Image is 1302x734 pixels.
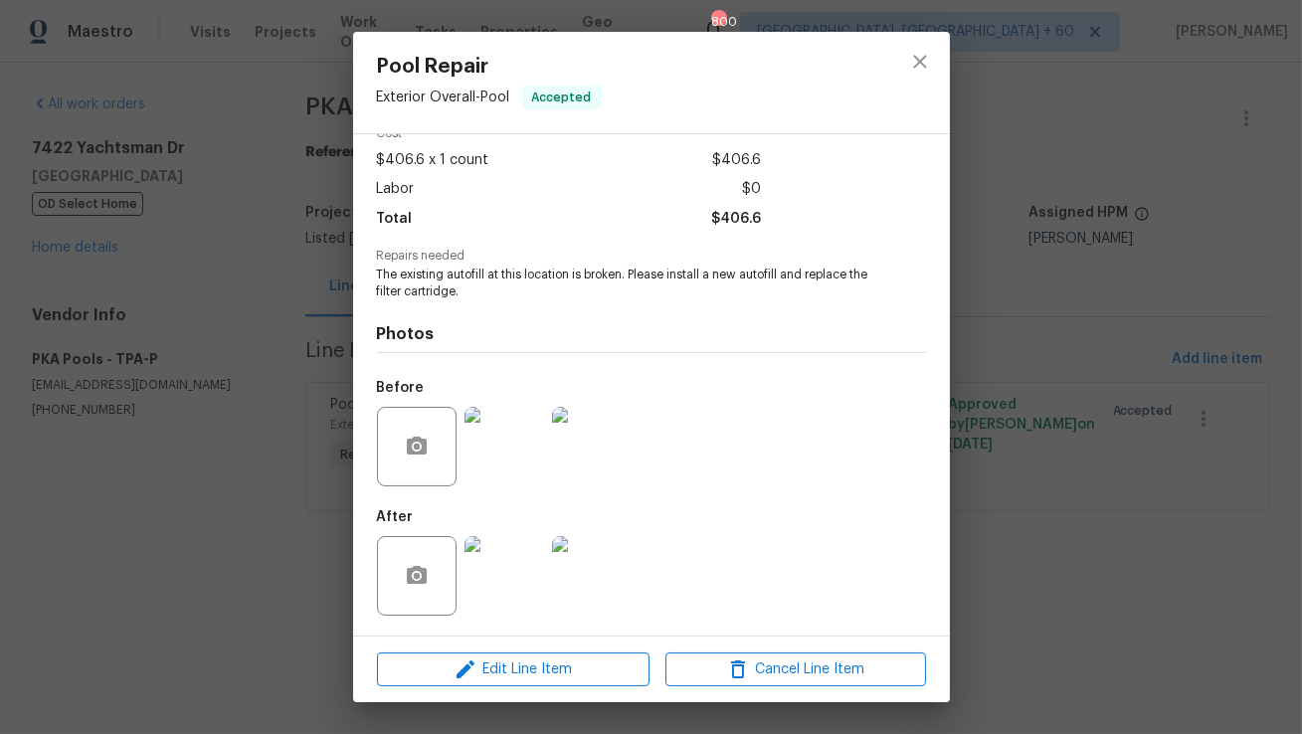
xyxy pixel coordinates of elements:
[377,324,926,344] h4: Photos
[524,88,600,107] span: Accepted
[712,146,761,175] span: $406.6
[377,267,871,300] span: The existing autofill at this location is broken. Please install a new autofill and replace the f...
[671,657,920,682] span: Cancel Line Item
[377,652,650,687] button: Edit Line Item
[377,91,510,104] span: Exterior Overall - Pool
[377,510,414,524] h5: After
[377,205,413,234] span: Total
[742,175,761,204] span: $0
[377,127,761,140] span: Cost
[711,12,725,32] div: 800
[377,250,926,263] span: Repairs needed
[377,146,489,175] span: $406.6 x 1 count
[896,38,944,86] button: close
[377,56,602,78] span: Pool Repair
[377,381,425,395] h5: Before
[711,205,761,234] span: $406.6
[665,652,926,687] button: Cancel Line Item
[377,175,415,204] span: Labor
[383,657,644,682] span: Edit Line Item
